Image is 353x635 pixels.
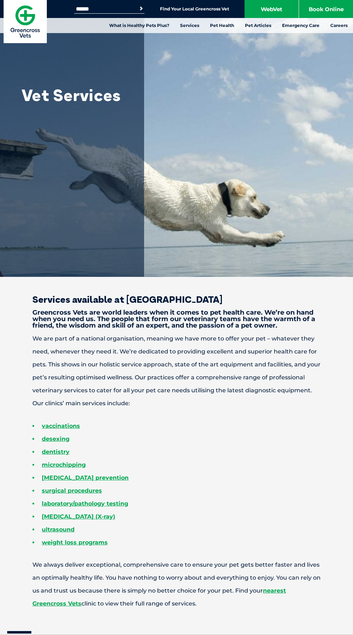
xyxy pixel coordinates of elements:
a: Find Your Local Greencross Vet [160,6,229,12]
a: desexing [42,435,70,442]
a: What is Healthy Pets Plus? [104,18,175,33]
a: laboratory/pathology testing [42,500,128,507]
a: Pet Health [205,18,240,33]
a: Emergency Care [277,18,325,33]
a: dentistry [42,448,70,455]
p: We always deliver exceptional, comprehensive care to ensure your pet gets better faster and lives... [7,558,346,610]
h2: Services available at [GEOGRAPHIC_DATA] [7,295,346,304]
a: [MEDICAL_DATA] prevention [42,474,129,481]
a: ultrasound [42,526,75,533]
h1: Vet Services [22,86,137,104]
a: surgical procedures [42,487,102,494]
a: Careers [325,18,353,33]
a: vaccinations [42,422,80,429]
a: Pet Articles [240,18,277,33]
a: Services [175,18,205,33]
a: [MEDICAL_DATA] (X-ray) [42,513,115,520]
p: We are part of a national organisation, meaning we have more to offer your pet – whatever they ne... [7,332,346,410]
a: microchipping [42,461,86,468]
strong: Greencross Vets are world leaders when it comes to pet health care. We’re on hand when you need u... [32,309,315,329]
button: Search [138,5,145,12]
a: weight loss programs [42,539,108,546]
